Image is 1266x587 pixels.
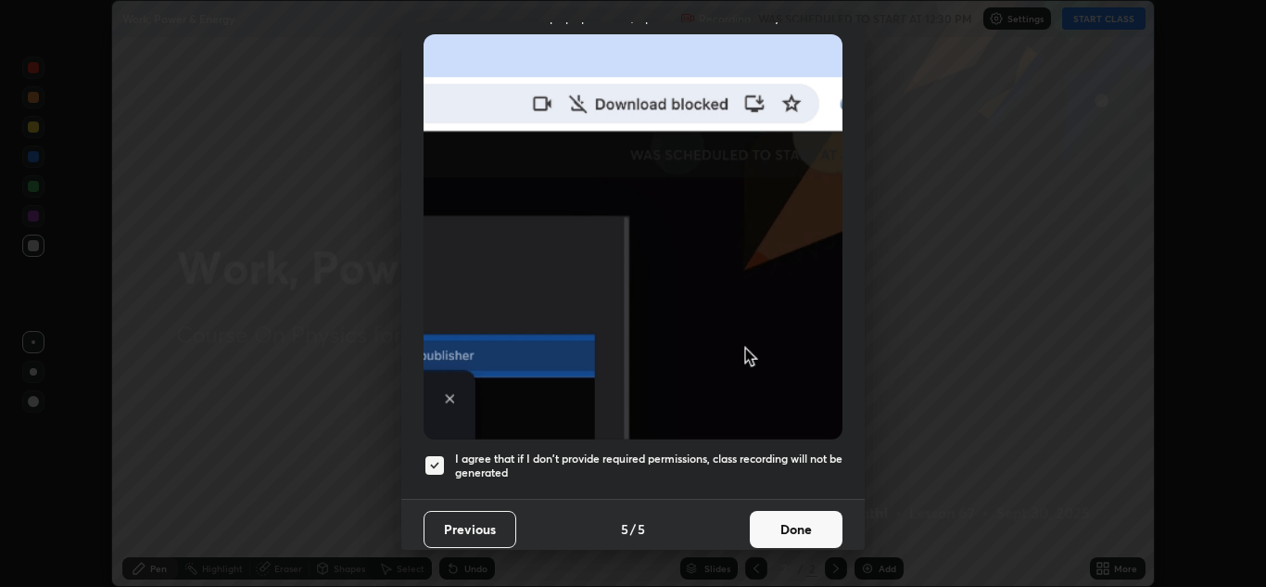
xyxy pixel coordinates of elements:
button: Previous [424,511,516,548]
h4: 5 [638,519,645,539]
h4: 5 [621,519,628,539]
h4: / [630,519,636,539]
button: Done [750,511,842,548]
h5: I agree that if I don't provide required permissions, class recording will not be generated [455,452,842,480]
img: downloads-permission-blocked.gif [424,34,842,440]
